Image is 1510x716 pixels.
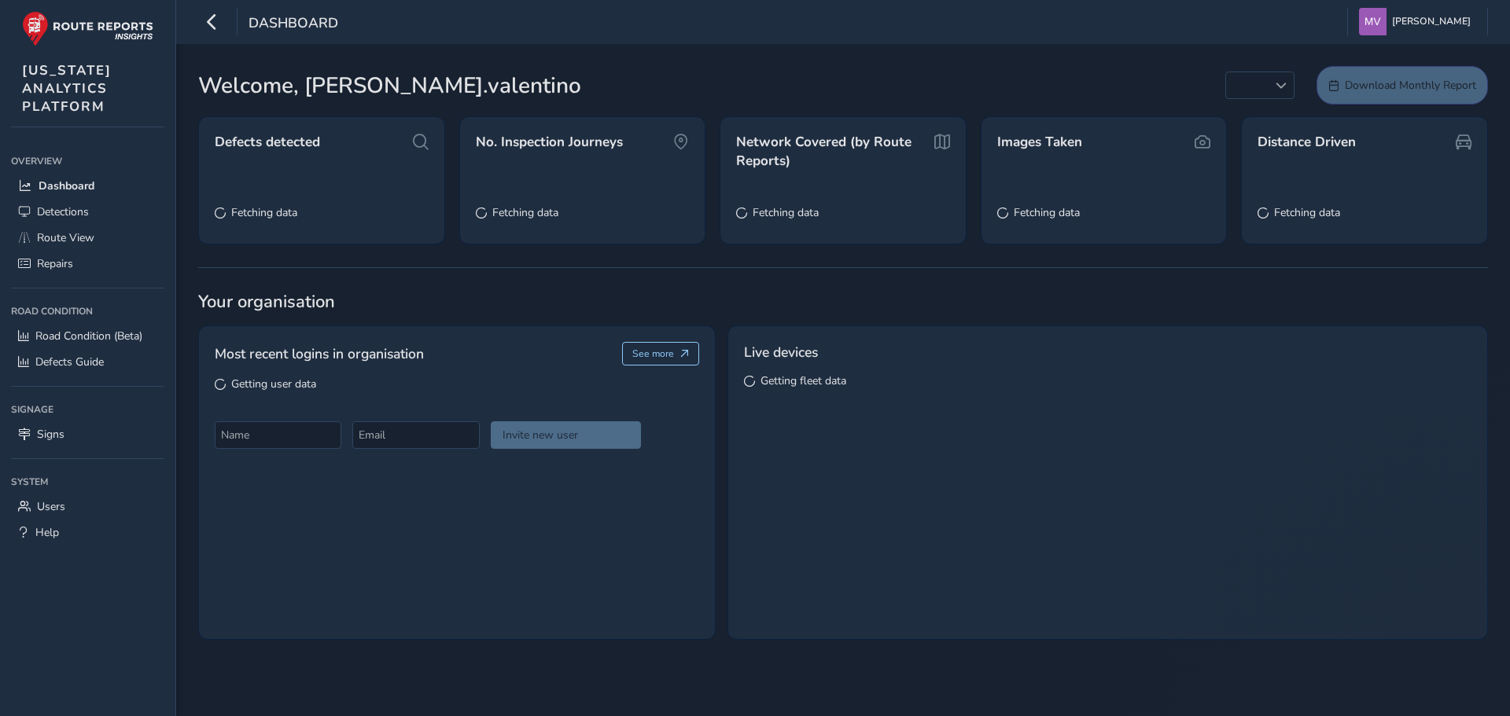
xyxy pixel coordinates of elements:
[37,204,89,219] span: Detections
[352,421,479,449] input: Email
[37,256,73,271] span: Repairs
[22,11,153,46] img: rr logo
[215,421,341,449] input: Name
[11,494,164,520] a: Users
[736,133,928,170] span: Network Covered (by Route Reports)
[1457,663,1494,700] iframe: Intercom live chat
[11,149,164,173] div: Overview
[35,329,142,343] span: Road Condition (Beta)
[492,205,558,220] span: Fetching data
[39,178,94,193] span: Dashboard
[11,470,164,494] div: System
[35,354,104,369] span: Defects Guide
[22,61,112,116] span: [US_STATE] ANALYTICS PLATFORM
[198,290,1488,314] span: Your organisation
[1258,133,1356,152] span: Distance Driven
[476,133,623,152] span: No. Inspection Journeys
[35,525,59,540] span: Help
[11,349,164,375] a: Defects Guide
[249,13,338,35] span: Dashboard
[1359,8,1476,35] button: [PERSON_NAME]
[11,520,164,545] a: Help
[1014,205,1080,220] span: Fetching data
[1359,8,1387,35] img: diamond-layout
[198,69,581,102] span: Welcome, [PERSON_NAME].valentino
[1392,8,1471,35] span: [PERSON_NAME]
[622,342,700,365] button: See more
[215,343,424,364] span: Most recent logins in organisation
[11,323,164,349] a: Road Condition (Beta)
[997,133,1082,152] span: Images Taken
[11,398,164,421] div: Signage
[11,251,164,277] a: Repairs
[744,342,818,362] span: Live devices
[11,421,164,447] a: Signs
[632,347,674,360] span: See more
[1274,205,1340,220] span: Fetching data
[231,205,297,220] span: Fetching data
[753,205,819,220] span: Fetching data
[761,373,846,388] span: Getting fleet data
[37,427,64,442] span: Signs
[37,230,94,245] span: Route View
[11,173,164,199] a: Dashboard
[11,225,164,251] a: Route View
[231,376,316,391] span: Getting user data
[37,499,65,514] span: Users
[11,299,164,323] div: Road Condition
[215,133,320,152] span: Defects detected
[11,199,164,225] a: Detections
